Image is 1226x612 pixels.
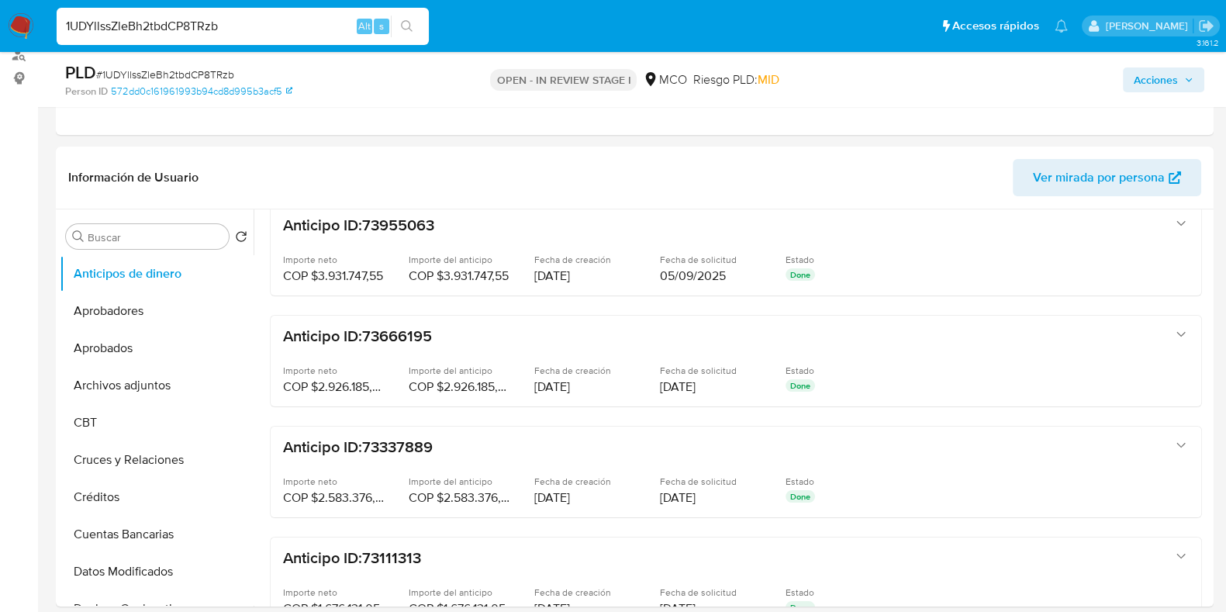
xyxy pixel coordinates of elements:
button: Aprobadores [60,292,254,330]
a: Salir [1198,18,1214,34]
button: Datos Modificados [60,553,254,590]
button: Volver al orden por defecto [235,230,247,247]
button: Acciones [1123,67,1204,92]
button: Cruces y Relaciones [60,441,254,479]
span: # 1UDYllssZleBh2tbdCP8TRzb [96,67,234,82]
span: Acciones [1134,67,1178,92]
button: Créditos [60,479,254,516]
p: OPEN - IN REVIEW STAGE I [490,69,637,91]
button: Cuentas Bancarias [60,516,254,553]
input: Buscar [88,230,223,244]
span: Accesos rápidos [952,18,1039,34]
a: 572dd0c161961993b94cd8d995b3acf5 [111,85,292,99]
b: Person ID [65,85,108,99]
h1: Información de Usuario [68,170,199,185]
button: CBT [60,404,254,441]
span: MID [757,71,779,88]
a: Notificaciones [1055,19,1068,33]
button: search-icon [391,16,423,37]
span: 3.161.2 [1196,36,1218,49]
button: Ver mirada por persona [1013,159,1201,196]
span: Ver mirada por persona [1033,159,1165,196]
button: Archivos adjuntos [60,367,254,404]
span: Riesgo PLD: [692,71,779,88]
div: MCO [643,71,686,88]
p: marcela.perdomo@mercadolibre.com.co [1105,19,1193,33]
button: Buscar [72,230,85,243]
b: PLD [65,60,96,85]
span: Alt [358,19,371,33]
button: Anticipos de dinero [60,255,254,292]
span: s [379,19,384,33]
button: Aprobados [60,330,254,367]
input: Buscar usuario o caso... [57,16,429,36]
